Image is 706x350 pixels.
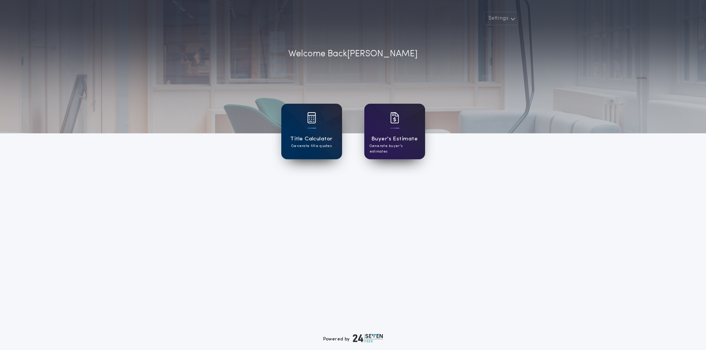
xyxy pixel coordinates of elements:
[484,12,518,25] button: Settings
[371,135,418,143] h1: Buyer's Estimate
[390,112,399,123] img: card icon
[291,143,332,149] p: Generate title quotes
[290,135,332,143] h1: Title Calculator
[281,104,342,159] a: card iconTitle CalculatorGenerate title quotes
[369,143,420,154] p: Generate buyer's estimates
[353,334,383,343] img: logo
[323,334,383,343] div: Powered by
[288,47,418,61] p: Welcome Back [PERSON_NAME]
[364,104,425,159] a: card iconBuyer's EstimateGenerate buyer's estimates
[307,112,316,123] img: card icon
